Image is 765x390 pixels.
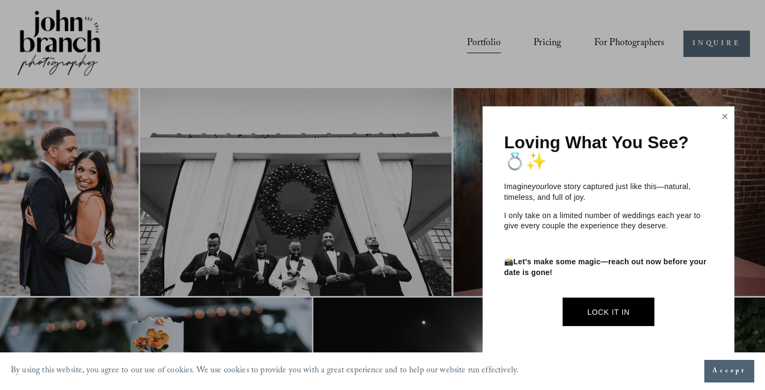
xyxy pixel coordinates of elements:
[712,366,746,377] span: Accept
[504,133,713,171] h1: Loving What You See? 💍✨
[563,298,654,326] a: Lock It In
[532,182,547,191] em: your
[504,182,713,203] p: Imagine love story captured just like this—natural, timeless, and full of joy.
[504,257,709,277] strong: Let’s make some magic—reach out now before your date is gone!
[717,108,733,125] a: Close
[504,257,713,278] p: 📸
[504,211,713,232] p: I only take on a limited number of weddings each year to give every couple the experience they de...
[11,363,519,380] p: By using this website, you agree to our use of cookies. We use cookies to provide you with a grea...
[704,360,754,382] button: Accept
